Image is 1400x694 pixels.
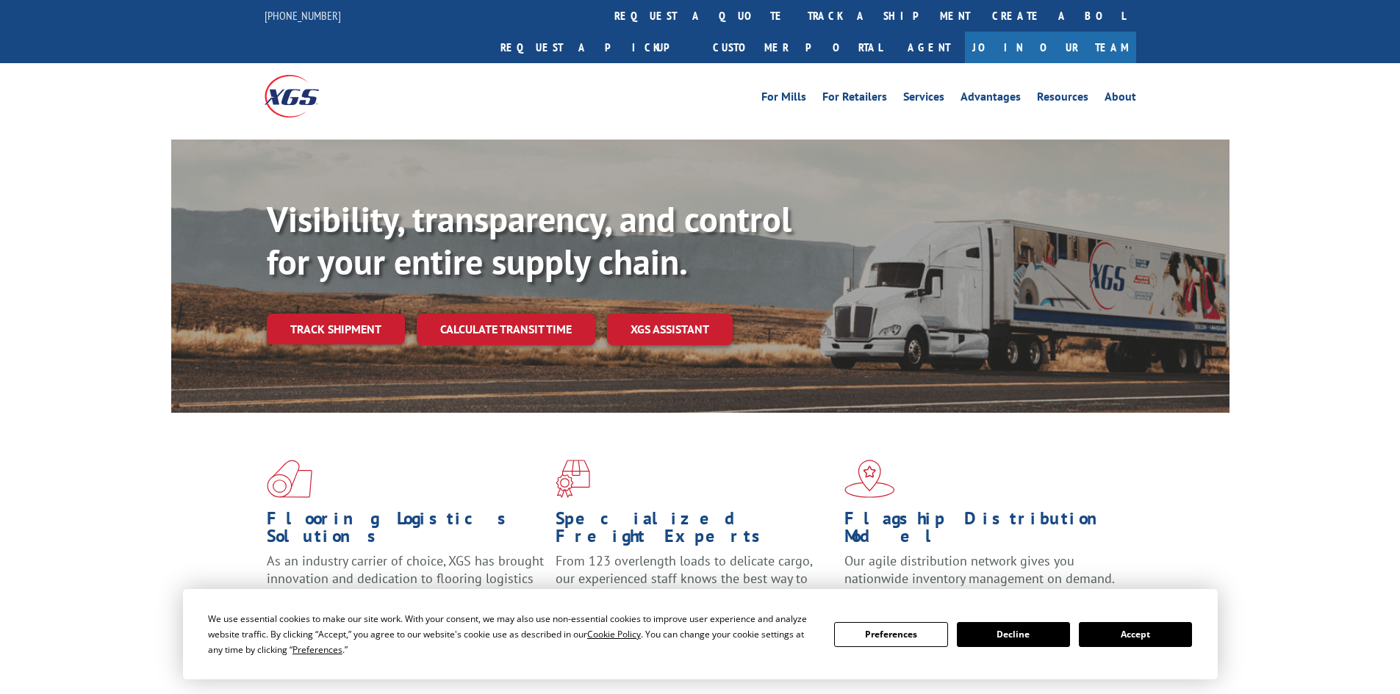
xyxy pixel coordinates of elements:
a: For Retailers [822,91,887,107]
a: Services [903,91,944,107]
span: As an industry carrier of choice, XGS has brought innovation and dedication to flooring logistics... [267,552,544,604]
h1: Flagship Distribution Model [844,510,1122,552]
h1: Specialized Freight Experts [556,510,833,552]
img: xgs-icon-flagship-distribution-model-red [844,460,895,498]
a: Advantages [961,91,1021,107]
a: Agent [893,32,965,63]
span: Cookie Policy [587,628,641,640]
a: [PHONE_NUMBER] [265,8,341,23]
a: Request a pickup [489,32,702,63]
button: Preferences [834,622,947,647]
a: Resources [1037,91,1088,107]
button: Decline [957,622,1070,647]
img: xgs-icon-focused-on-flooring-red [556,460,590,498]
b: Visibility, transparency, and control for your entire supply chain. [267,196,791,284]
div: We use essential cookies to make our site work. With your consent, we may also use non-essential ... [208,611,816,657]
a: For Mills [761,91,806,107]
a: Track shipment [267,314,405,344]
span: Our agile distribution network gives you nationwide inventory management on demand. [844,552,1115,587]
a: About [1105,91,1136,107]
span: Preferences [292,643,342,656]
p: From 123 overlength loads to delicate cargo, our experienced staff knows the best way to move you... [556,552,833,618]
a: Customer Portal [702,32,893,63]
a: XGS ASSISTANT [607,314,733,345]
div: Cookie Consent Prompt [183,589,1218,679]
h1: Flooring Logistics Solutions [267,510,545,552]
a: Calculate transit time [417,314,595,345]
a: Join Our Team [965,32,1136,63]
button: Accept [1079,622,1192,647]
img: xgs-icon-total-supply-chain-intelligence-red [267,460,312,498]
